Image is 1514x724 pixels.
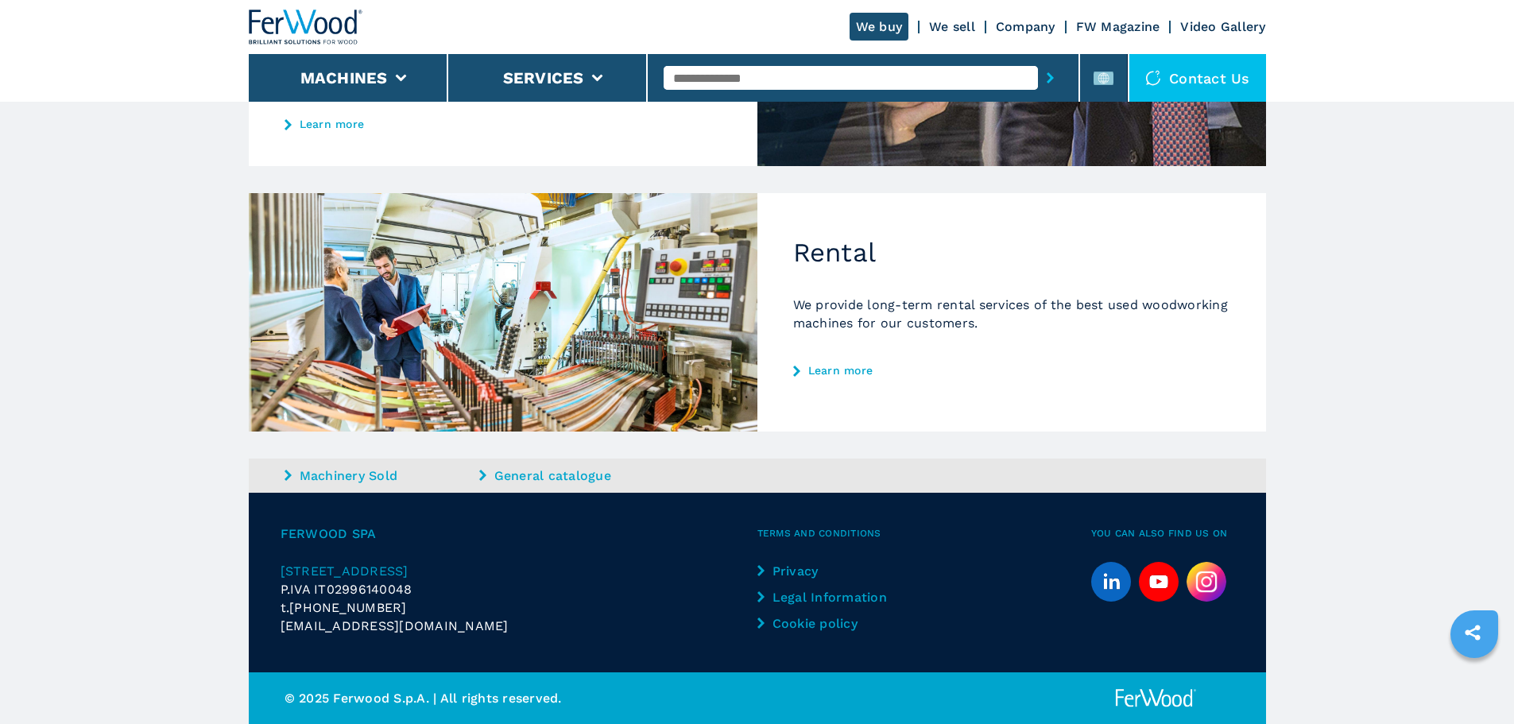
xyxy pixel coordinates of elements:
span: P.IVA IT02996140048 [281,582,412,597]
a: linkedin [1091,562,1131,602]
div: t. [281,598,757,617]
a: Machinery Sold [285,467,475,485]
div: Contact us [1129,54,1266,102]
a: sharethis [1453,613,1493,652]
img: Ferwood [1113,688,1198,708]
p: We provide long-term rental services of the best used woodworking machines for our customers. [793,296,1230,332]
img: Instagram [1187,562,1226,602]
button: Services [503,68,584,87]
a: youtube [1139,562,1179,602]
img: Contact us [1145,70,1161,86]
a: Cookie policy [757,614,890,633]
button: Machines [300,68,388,87]
a: Learn more [793,364,1230,377]
a: Legal Information [757,588,890,606]
a: Company [996,19,1055,34]
a: Privacy [757,562,890,580]
span: Ferwood Spa [281,525,757,543]
a: General catalogue [479,467,670,485]
span: Terms and Conditions [757,525,1091,543]
span: [STREET_ADDRESS] [281,563,409,579]
span: [EMAIL_ADDRESS][DOMAIN_NAME] [281,617,509,635]
iframe: Chat [1446,652,1502,712]
span: You can also find us on [1091,525,1234,543]
button: submit-button [1038,60,1063,96]
img: Ferwood [249,10,363,45]
a: Learn more [285,118,722,130]
a: FW Magazine [1076,19,1160,34]
span: [PHONE_NUMBER] [289,598,407,617]
a: We buy [850,13,909,41]
a: [STREET_ADDRESS] [281,562,757,580]
img: Rental [249,193,757,432]
p: © 2025 Ferwood S.p.A. | All rights reserved. [285,689,757,707]
a: We sell [929,19,975,34]
h2: Rental [793,237,1230,269]
a: Video Gallery [1180,19,1265,34]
